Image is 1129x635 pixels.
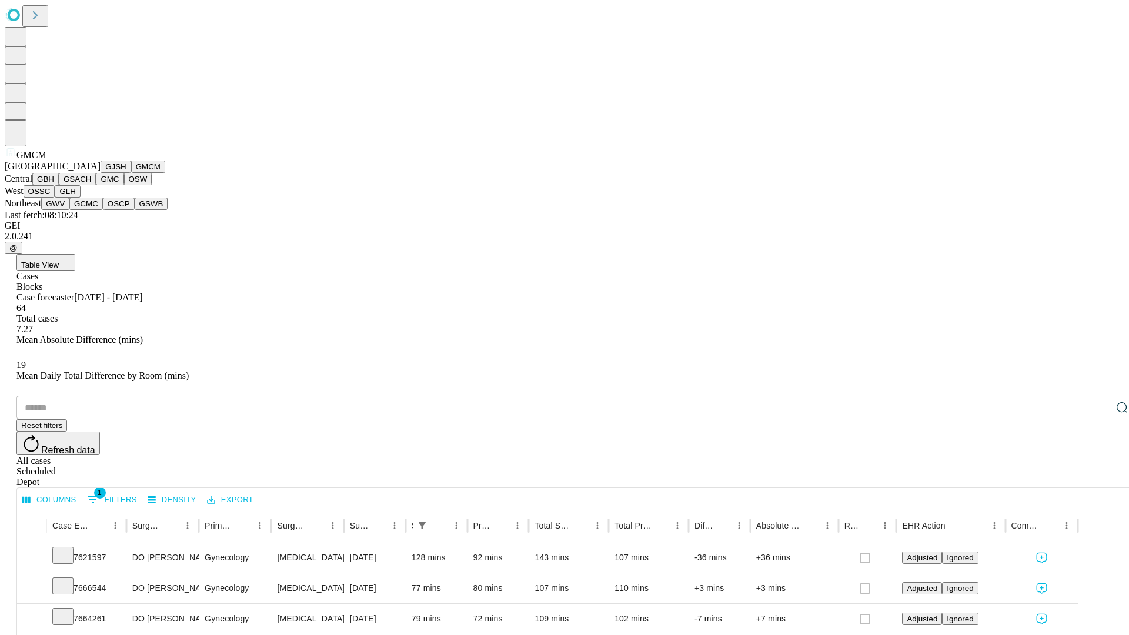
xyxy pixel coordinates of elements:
button: Table View [16,254,75,271]
button: Menu [1058,517,1075,534]
button: Menu [386,517,403,534]
button: GCMC [69,198,103,210]
div: [DATE] [350,543,400,573]
button: Sort [860,517,877,534]
button: Adjusted [902,582,942,594]
button: Sort [370,517,386,534]
div: Gynecology [205,604,265,634]
button: Ignored [942,613,978,625]
div: 110 mins [614,573,683,603]
div: +3 mins [756,573,833,603]
button: Expand [23,548,41,569]
div: Resolved in EHR [844,521,860,530]
span: Ignored [947,584,973,593]
div: +36 mins [756,543,833,573]
div: 92 mins [473,543,523,573]
button: Menu [731,517,747,534]
button: Select columns [19,491,79,509]
div: 77 mins [412,573,462,603]
div: 128 mins [412,543,462,573]
div: 143 mins [535,543,603,573]
div: Surgery Date [350,521,369,530]
div: [DATE] [350,573,400,603]
button: Sort [493,517,509,534]
button: Sort [1042,517,1058,534]
span: 19 [16,360,26,370]
span: @ [9,243,18,252]
button: @ [5,242,22,254]
button: GSWB [135,198,168,210]
button: GLH [55,185,80,198]
div: Total Predicted Duration [614,521,652,530]
button: Sort [432,517,448,534]
button: Sort [573,517,589,534]
div: GEI [5,220,1124,231]
span: [DATE] - [DATE] [74,292,142,302]
div: DO [PERSON_NAME] [PERSON_NAME] Do [132,604,193,634]
div: DO [PERSON_NAME] [PERSON_NAME] Do [132,543,193,573]
button: GJSH [101,161,131,173]
div: Gynecology [205,543,265,573]
button: Density [145,491,199,509]
button: GSACH [59,173,96,185]
button: Menu [179,517,196,534]
button: Show filters [414,517,430,534]
div: 109 mins [535,604,603,634]
button: Sort [947,517,963,534]
span: Last fetch: 08:10:24 [5,210,78,220]
button: GMC [96,173,123,185]
button: OSSC [24,185,55,198]
div: Difference [694,521,713,530]
button: Sort [308,517,325,534]
div: 1 active filter [414,517,430,534]
span: Reset filters [21,421,62,430]
button: Sort [653,517,669,534]
span: West [5,186,24,196]
button: Export [204,491,256,509]
div: [MEDICAL_DATA] DIAGNOSTIC [277,573,338,603]
button: Menu [877,517,893,534]
div: Predicted In Room Duration [473,521,492,530]
span: Central [5,173,32,183]
span: Mean Absolute Difference (mins) [16,335,143,345]
button: Menu [325,517,341,534]
button: Menu [819,517,836,534]
button: Adjusted [902,613,942,625]
div: 107 mins [535,573,603,603]
span: 64 [16,303,26,313]
button: GBH [32,173,59,185]
button: Show filters [84,490,140,509]
span: Table View [21,260,59,269]
span: Northeast [5,198,41,208]
div: 102 mins [614,604,683,634]
button: Sort [714,517,731,534]
div: Surgeon Name [132,521,162,530]
button: Expand [23,609,41,630]
span: Adjusted [907,614,937,623]
div: 72 mins [473,604,523,634]
button: Sort [91,517,107,534]
button: OSCP [103,198,135,210]
button: Sort [163,517,179,534]
div: Absolute Difference [756,521,801,530]
span: Adjusted [907,584,937,593]
div: -36 mins [694,543,744,573]
div: Gynecology [205,573,265,603]
button: Refresh data [16,432,100,455]
button: Expand [23,579,41,599]
div: -7 mins [694,604,744,634]
button: Reset filters [16,419,67,432]
div: +3 mins [694,573,744,603]
div: Surgery Name [277,521,306,530]
span: Total cases [16,313,58,323]
button: GMCM [131,161,165,173]
button: Adjusted [902,552,942,564]
div: Total Scheduled Duration [535,521,572,530]
div: Comments [1011,521,1041,530]
button: Menu [448,517,465,534]
div: [MEDICAL_DATA] [MEDICAL_DATA] AND OR [MEDICAL_DATA] [277,543,338,573]
div: 107 mins [614,543,683,573]
span: GMCM [16,150,46,160]
button: Menu [589,517,606,534]
div: Primary Service [205,521,234,530]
